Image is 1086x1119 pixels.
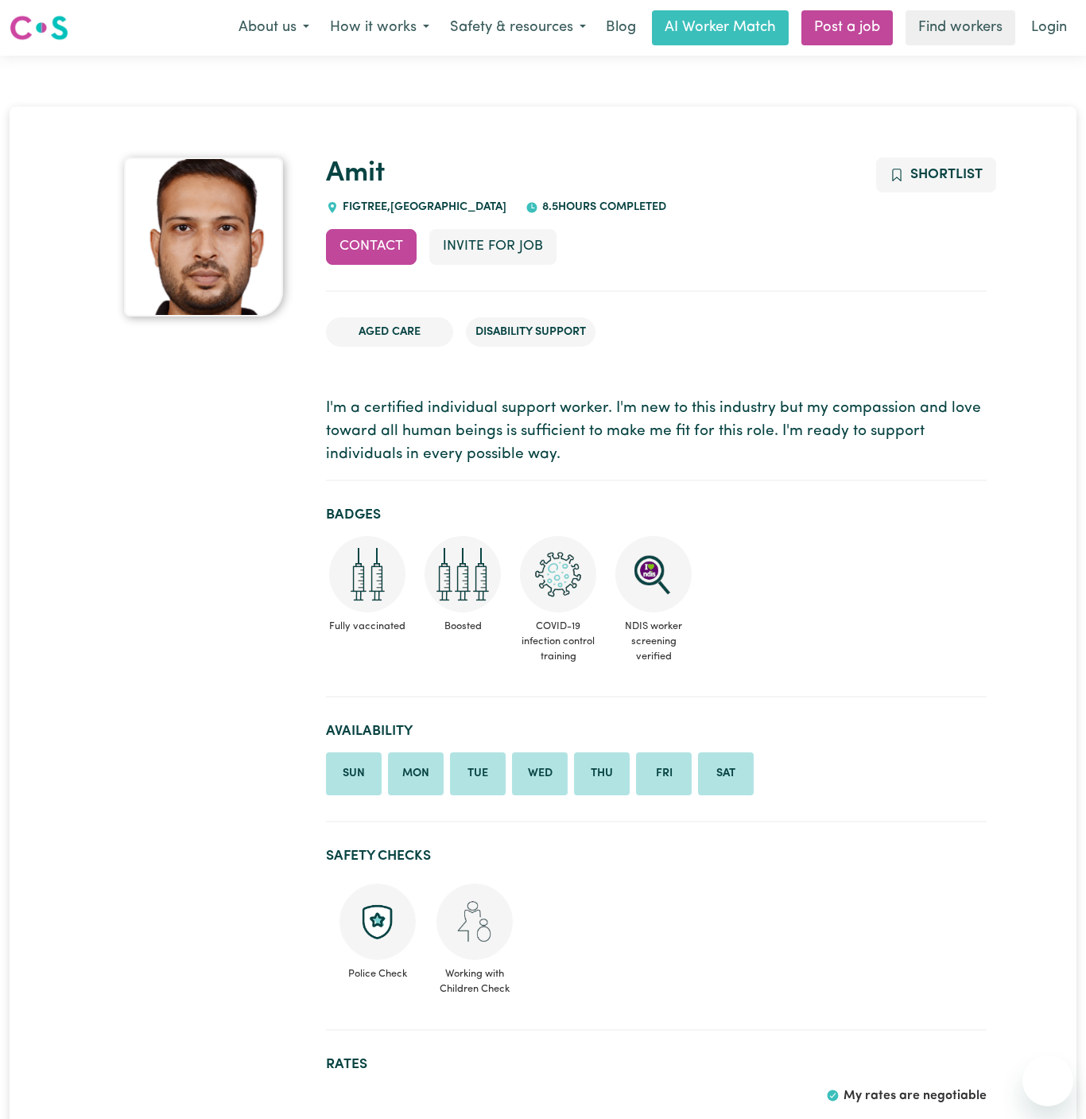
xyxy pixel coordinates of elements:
[320,11,440,45] button: How it works
[652,10,789,45] a: AI Worker Match
[440,11,596,45] button: Safety & resources
[339,960,417,981] span: Police Check
[425,536,501,612] img: Care and support worker has received booster dose of COVID-19 vaccination
[615,536,692,612] img: NDIS Worker Screening Verified
[538,201,666,213] span: 8.5 hours completed
[596,10,646,45] a: Blog
[326,1056,987,1073] h2: Rates
[1022,10,1076,45] a: Login
[436,884,513,960] img: Working with children check
[612,612,695,671] span: NDIS worker screening verified
[520,536,596,612] img: CS Academy: COVID-19 Infection Control Training course completed
[326,612,409,640] span: Fully vaccinated
[910,168,983,181] span: Shortlist
[574,752,630,795] li: Available on Thursday
[10,14,68,42] img: Careseekers logo
[326,398,987,466] p: I'm a certified individual support worker. I'm new to this industry but my compassion and love to...
[10,10,68,46] a: Careseekers logo
[466,317,595,348] li: Disability Support
[450,752,506,795] li: Available on Tuesday
[339,201,506,213] span: FIGTREE , [GEOGRAPHIC_DATA]
[517,612,599,671] span: COVID-19 infection control training
[801,10,893,45] a: Post a job
[906,10,1015,45] a: Find workers
[326,752,382,795] li: Available on Sunday
[512,752,568,795] li: Available on Wednesday
[421,612,504,640] span: Boosted
[1022,1055,1073,1106] iframe: Button to launch messaging window
[429,229,557,264] button: Invite for Job
[388,752,444,795] li: Available on Monday
[228,11,320,45] button: About us
[326,848,987,865] h2: Safety Checks
[326,317,453,348] li: Aged Care
[326,507,987,523] h2: Badges
[326,160,385,188] a: Amit
[698,752,754,795] li: Available on Saturday
[876,157,996,192] button: Add to shortlist
[636,752,692,795] li: Available on Friday
[99,157,307,317] a: Amit's profile picture'
[436,960,514,997] span: Working with Children Check
[844,1090,987,1102] span: My rates are negotiable
[339,884,416,960] img: Police check
[329,536,405,612] img: Care and support worker has received 2 doses of COVID-19 vaccine
[326,723,987,740] h2: Availability
[326,229,417,264] button: Contact
[124,157,283,317] img: Amit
